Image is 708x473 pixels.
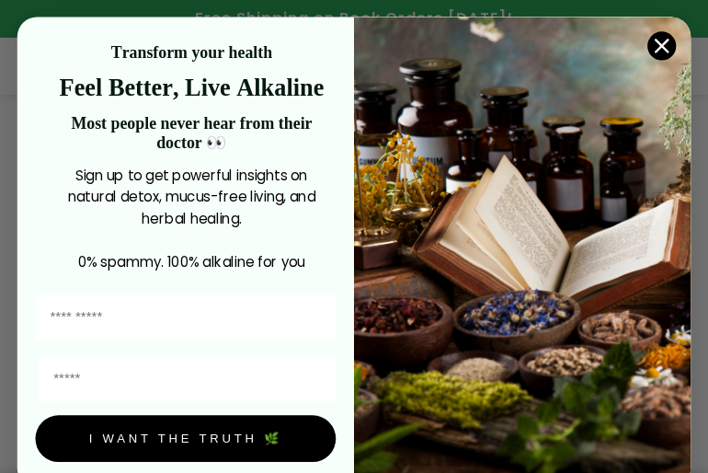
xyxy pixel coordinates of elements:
[60,75,325,101] strong: Feel Better, Live Alkaline
[71,114,312,152] strong: Most people never hear from their doctor 👀
[39,357,336,401] input: Email
[111,43,272,62] strong: Transform your health
[36,295,337,340] input: First Name
[36,416,337,463] button: I WANT THE TRUTH 🌿
[646,31,677,62] button: Close dialog
[48,165,337,229] p: Sign up to get powerful insights on natural detox, mucus-free living, and herbal healing.
[48,251,337,272] p: 0% spammy. 100% alkaline for you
